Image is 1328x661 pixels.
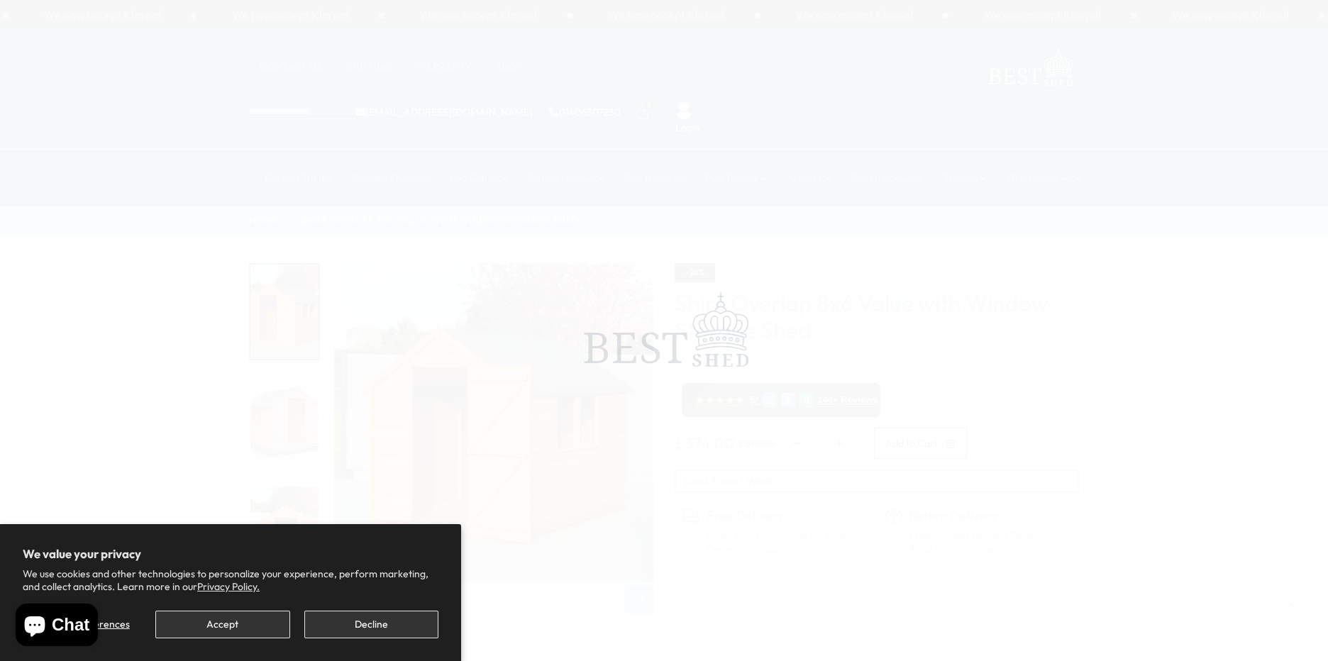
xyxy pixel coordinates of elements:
[23,567,438,593] p: We use cookies and other technologies to personalize your experience, perform marketing, and coll...
[155,611,289,638] button: Accept
[304,611,438,638] button: Decline
[11,604,102,650] inbox-online-store-chat: Shopify online store chat
[23,547,438,561] h2: We value your privacy
[197,580,260,593] a: Privacy Policy.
